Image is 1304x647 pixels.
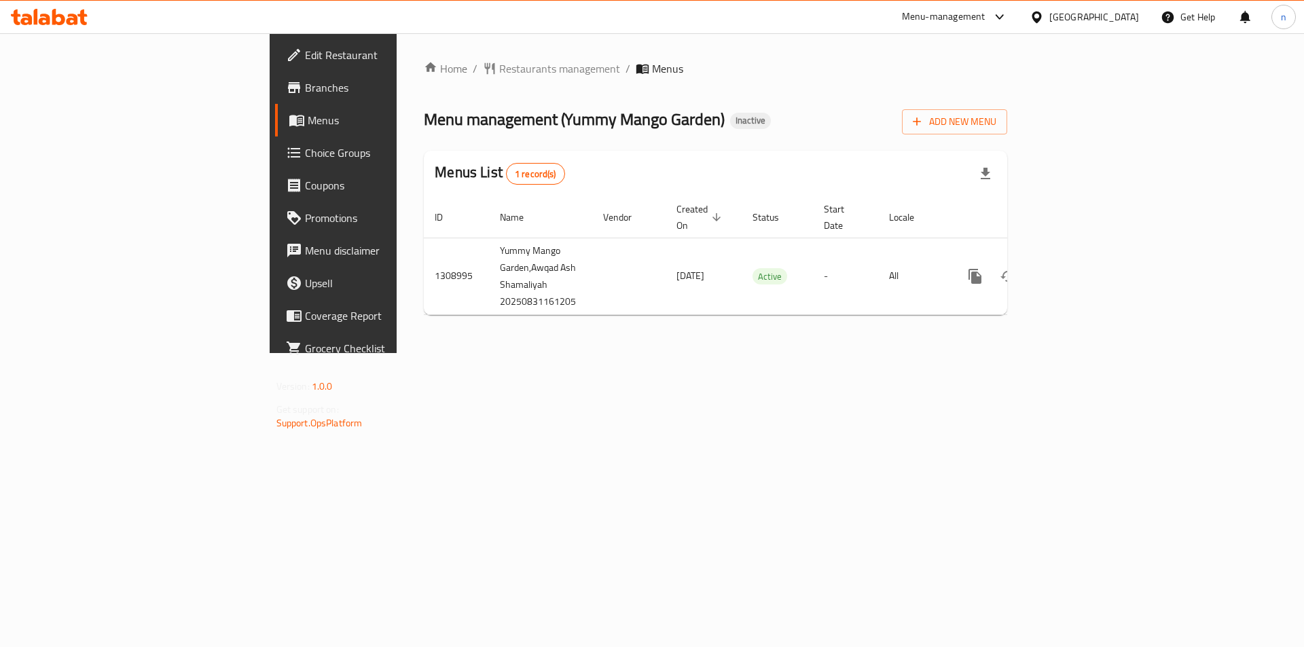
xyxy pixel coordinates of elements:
a: Branches [275,71,488,104]
button: Change Status [992,260,1024,293]
span: Inactive [730,115,771,126]
span: Vendor [603,209,649,225]
td: All [878,238,948,314]
span: ID [435,209,460,225]
a: Grocery Checklist [275,332,488,365]
span: Version: [276,377,310,395]
button: Add New Menu [902,109,1007,134]
span: Active [753,269,787,284]
span: Grocery Checklist [305,340,477,356]
span: Promotions [305,210,477,226]
span: Get support on: [276,401,339,418]
span: Add New Menu [913,113,996,130]
td: - [813,238,878,314]
a: Choice Groups [275,136,488,169]
table: enhanced table [424,197,1100,315]
a: Upsell [275,267,488,299]
span: Locale [889,209,932,225]
span: Coupons [305,177,477,193]
nav: breadcrumb [424,60,1007,77]
span: Status [753,209,797,225]
div: Inactive [730,113,771,129]
div: [GEOGRAPHIC_DATA] [1049,10,1139,24]
span: 1.0.0 [312,377,333,395]
td: Yummy Mango Garden,Awqad Ash Shamaliyah 20250831161205 [489,238,592,314]
span: Start Date [824,201,862,234]
a: Support.OpsPlatform [276,414,363,432]
a: Edit Restaurant [275,39,488,71]
span: Menu management ( Yummy Mango Garden ) [424,104,725,134]
span: Coverage Report [305,308,477,324]
span: n [1281,10,1286,24]
th: Actions [948,197,1100,238]
li: / [626,60,630,77]
span: Choice Groups [305,145,477,161]
div: Active [753,268,787,284]
a: Restaurants management [483,60,620,77]
div: Menu-management [902,9,985,25]
div: Total records count [506,163,565,185]
span: [DATE] [676,267,704,284]
div: Export file [969,158,1002,190]
a: Menu disclaimer [275,234,488,267]
a: Menus [275,104,488,136]
a: Promotions [275,202,488,234]
span: Branches [305,79,477,96]
span: Restaurants management [499,60,620,77]
span: Name [500,209,541,225]
span: Menus [308,112,477,128]
span: Created On [676,201,725,234]
span: Menus [652,60,683,77]
button: more [959,260,992,293]
a: Coupons [275,169,488,202]
a: Coverage Report [275,299,488,332]
span: Edit Restaurant [305,47,477,63]
h2: Menus List [435,162,564,185]
span: Upsell [305,275,477,291]
span: 1 record(s) [507,168,564,181]
span: Menu disclaimer [305,242,477,259]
